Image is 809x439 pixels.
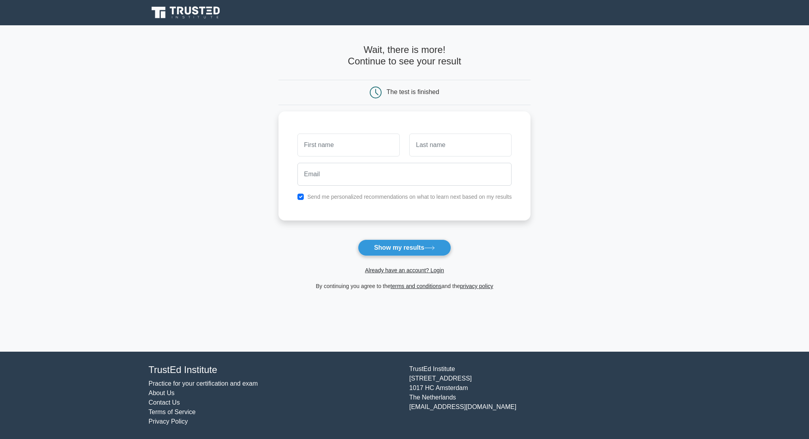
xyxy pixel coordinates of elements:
[274,281,536,291] div: By continuing you agree to the and the
[149,418,188,425] a: Privacy Policy
[149,364,400,376] h4: TrustEd Institute
[365,267,444,273] a: Already have an account? Login
[404,364,665,426] div: TrustEd Institute [STREET_ADDRESS] 1017 HC Amsterdam The Netherlands [EMAIL_ADDRESS][DOMAIN_NAME]
[387,89,439,95] div: The test is finished
[149,409,196,415] a: Terms of Service
[409,134,512,156] input: Last name
[149,390,175,396] a: About Us
[391,283,442,289] a: terms and conditions
[297,163,512,186] input: Email
[149,380,258,387] a: Practice for your certification and exam
[307,194,512,200] label: Send me personalized recommendations on what to learn next based on my results
[297,134,400,156] input: First name
[149,399,180,406] a: Contact Us
[460,283,493,289] a: privacy policy
[358,239,451,256] button: Show my results
[278,44,531,67] h4: Wait, there is more! Continue to see your result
